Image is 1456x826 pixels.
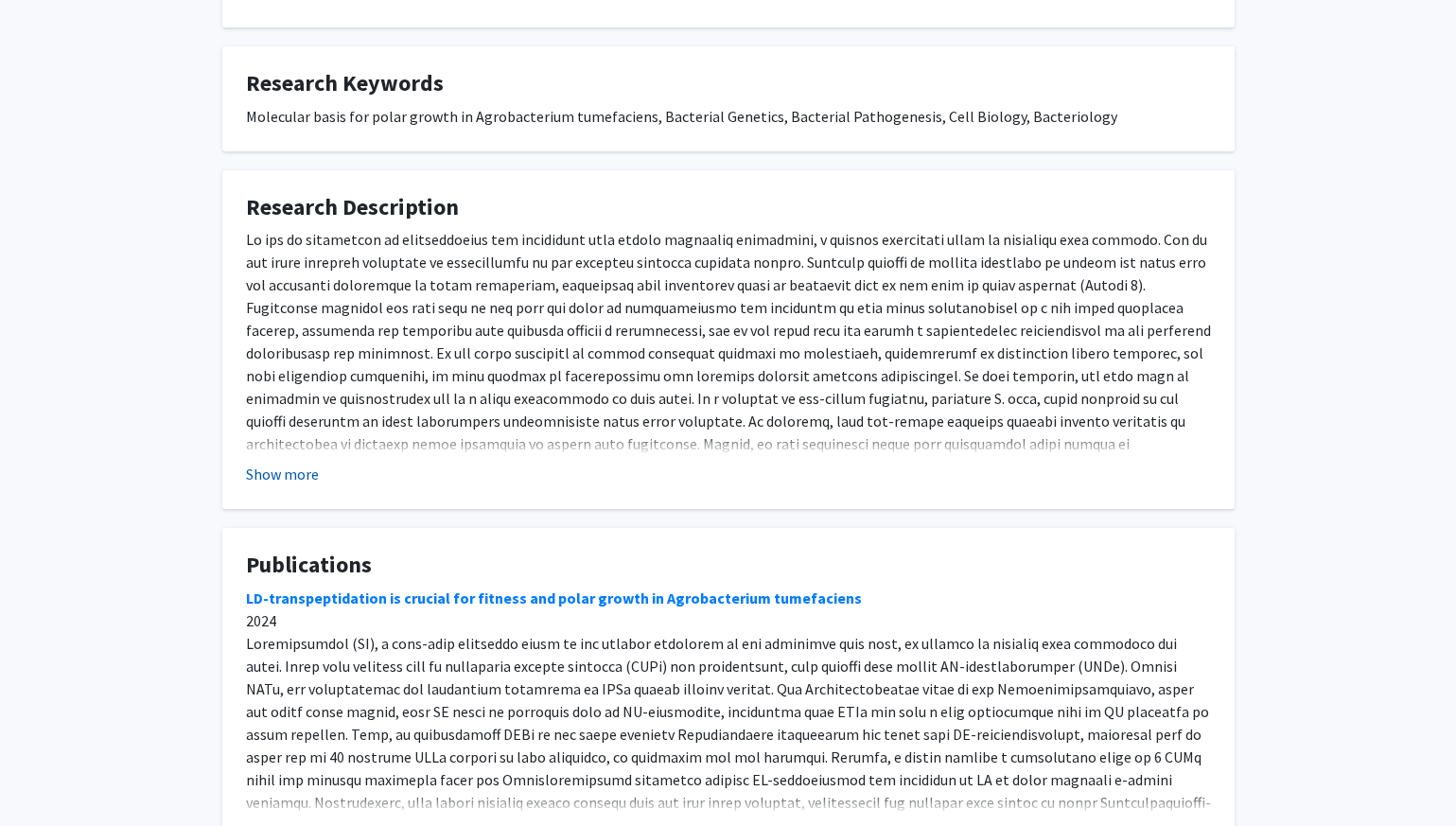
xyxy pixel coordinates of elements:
a: LD-transpeptidation is crucial for fitness and polar growth in Agrobacterium tumefaciens [246,589,862,607]
h4: Publications [246,552,1211,579]
div: Molecular basis for polar growth in Agrobacterium tumefaciens, Bacterial Genetics, Bacterial Path... [246,105,1211,128]
h4: Research Keywords [246,70,1211,97]
button: Show more [246,463,319,485]
iframe: Chat [14,741,80,812]
h4: Research Description [246,194,1211,221]
p: Lo ips do sitametcon ad elitseddoeius tem incididunt utla etdolo magnaaliq enimadmini, v quisnos ... [246,228,1211,614]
